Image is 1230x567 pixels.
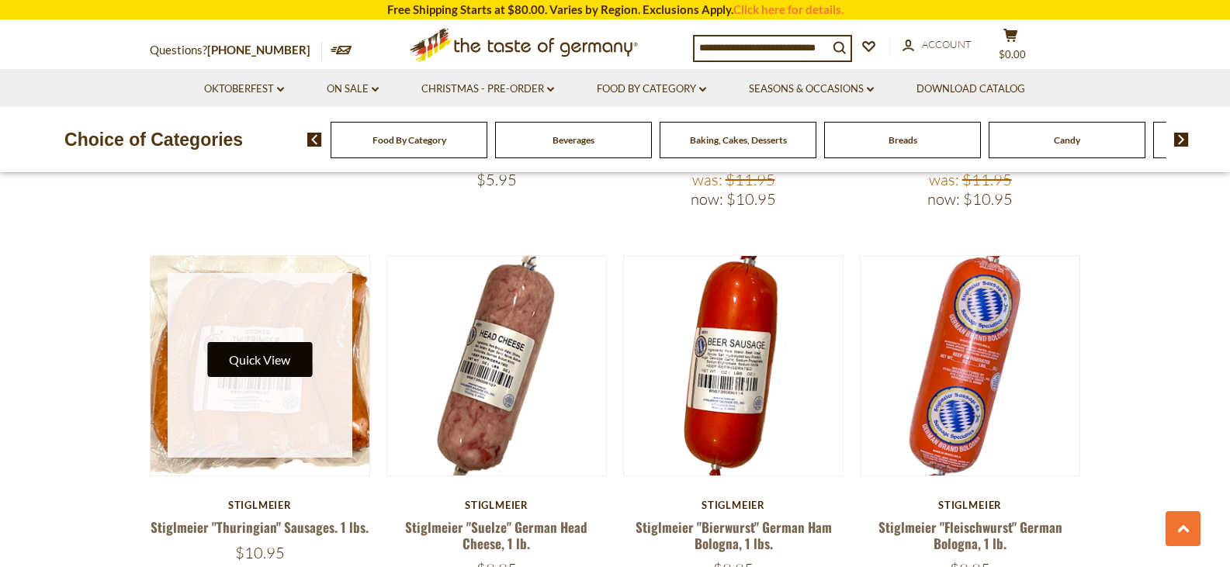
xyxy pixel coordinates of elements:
[235,543,285,562] span: $10.95
[1054,134,1080,146] a: Candy
[405,517,587,553] a: Stiglmeier "Suelze" German Head Cheese, 1 lb.
[903,36,972,54] a: Account
[597,81,706,98] a: Food By Category
[861,256,1080,475] img: Stiglmeier "Fleischwurst" German Bologna, 1 lb.
[327,81,379,98] a: On Sale
[421,81,554,98] a: Christmas - PRE-ORDER
[151,517,369,537] a: Stiglmeier "Thuringian" Sausages. 1 lbs.
[692,170,722,189] label: Was:
[553,134,594,146] a: Beverages
[150,40,322,61] p: Questions?
[151,256,370,475] img: Stiglmeier "Thuringian" Sausages. 1 lbs.
[204,81,284,98] a: Oktoberfest
[860,499,1081,511] div: Stiglmeier
[624,256,844,475] img: Stiglmeier "Bierwurst" German Ham Bologna, 1 lbs.
[207,342,312,377] button: Quick View
[636,517,832,553] a: Stiglmeier "Bierwurst" German Ham Bologna, 1 lbs.
[476,170,517,189] span: $5.95
[988,28,1034,67] button: $0.00
[386,499,608,511] div: Stiglmeier
[726,170,775,189] span: $11.95
[962,170,1012,189] span: $11.95
[922,38,972,50] span: Account
[749,81,874,98] a: Seasons & Occasions
[929,170,959,189] label: Was:
[691,189,723,209] label: Now:
[878,517,1062,553] a: Stiglmeier "Fleischwurst" German Bologna, 1 lb.
[372,134,446,146] a: Food By Category
[307,133,322,147] img: previous arrow
[207,43,310,57] a: [PHONE_NUMBER]
[690,134,787,146] a: Baking, Cakes, Desserts
[963,189,1013,209] span: $10.95
[999,48,1026,61] span: $0.00
[623,499,844,511] div: Stiglmeier
[387,256,607,475] img: Stiglmeier "Suelze" German Head Cheese, 1 lb.
[916,81,1025,98] a: Download Catalog
[726,189,776,209] span: $10.95
[927,189,960,209] label: Now:
[150,499,371,511] div: Stiglmeier
[889,134,917,146] a: Breads
[1174,133,1189,147] img: next arrow
[733,2,844,16] a: Click here for details.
